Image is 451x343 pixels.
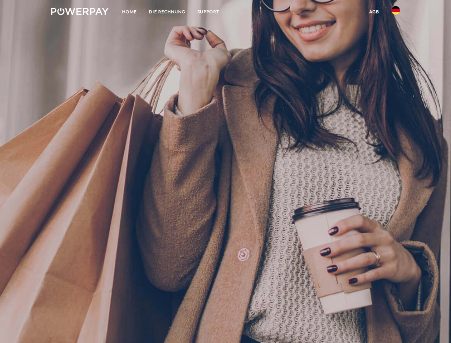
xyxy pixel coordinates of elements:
[191,5,225,18] a: SUPPORT
[363,5,385,18] a: agb
[51,8,109,15] img: logo-powerpay-white.svg
[391,6,400,15] img: de
[116,5,143,18] a: Home
[143,5,191,18] a: DIE RECHNUNG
